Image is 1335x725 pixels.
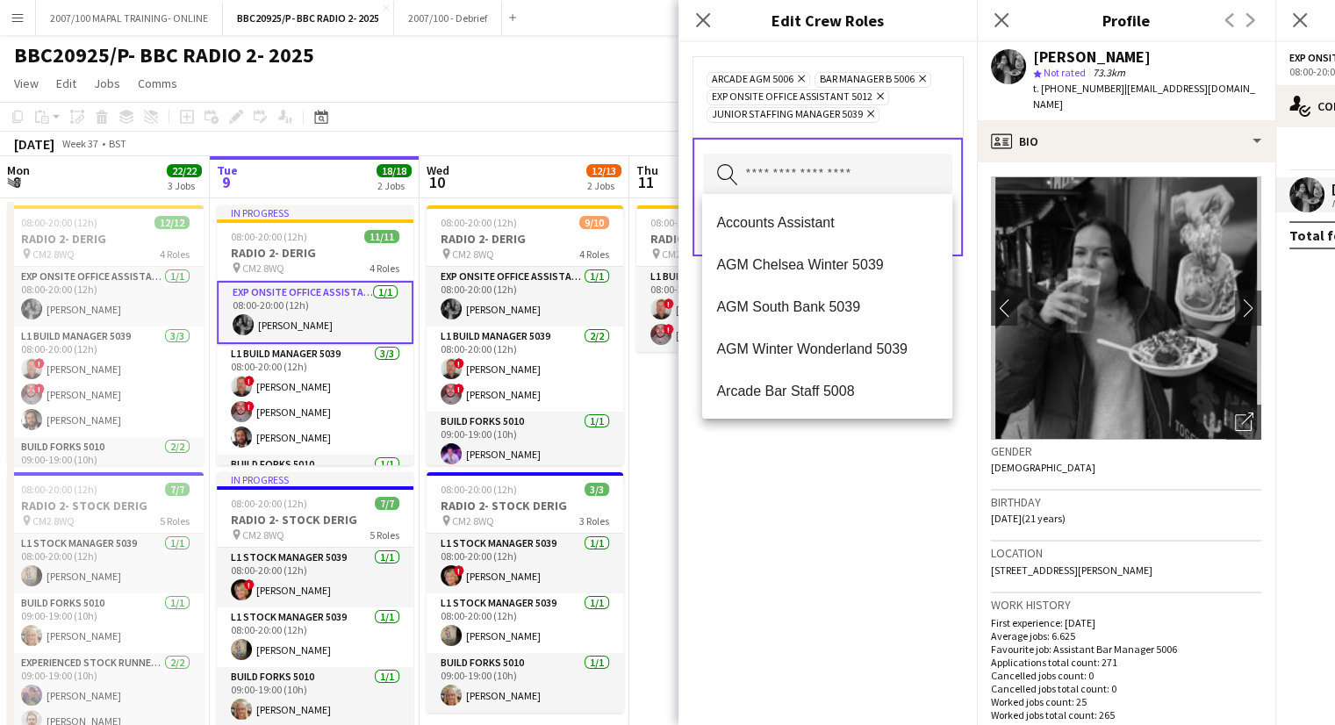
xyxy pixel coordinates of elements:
span: ! [244,579,255,590]
a: View [7,72,46,95]
span: 4 Roles [579,248,609,261]
app-card-role: Build Forks 50101/1 [217,455,413,514]
span: CM2 8WQ [452,514,494,528]
img: Crew avatar or photo [991,176,1261,440]
span: CM2 8WQ [242,262,284,275]
app-card-role: Exp Onsite Office Assistant 50121/108:00-20:00 (12h)[PERSON_NAME] [427,267,623,327]
span: Exp Onsite Office Assistant 5012 [712,90,872,104]
span: 11/11 [364,230,399,243]
div: 2 Jobs [587,179,621,192]
h3: Gender [991,443,1261,459]
span: ! [664,324,674,334]
span: [DEMOGRAPHIC_DATA] [991,461,1095,474]
app-card-role: L1 Build Manager 50392/208:00-20:00 (12h)![PERSON_NAME]![PERSON_NAME] [636,267,833,352]
span: 3/3 [585,483,609,496]
span: Edit [56,75,76,91]
span: Comms [138,75,177,91]
h3: RADIO 2- STOCK DERIG [427,498,623,513]
p: Worked jobs total count: 265 [991,708,1261,721]
h3: RADIO 2- STOCK DERIG [7,498,204,513]
span: Accounts Assistant [716,214,938,231]
h3: Edit Crew Roles [678,9,977,32]
span: 08:00-20:00 (12h) [231,230,307,243]
span: 9 [214,172,238,192]
app-card-role: Build Forks 50101/109:00-19:00 (10h)[PERSON_NAME] [7,593,204,653]
span: 08:00-20:00 (12h) [231,497,307,510]
app-card-role: Build Forks 50101/109:00-19:00 (10h)[PERSON_NAME] [427,653,623,713]
span: 9/10 [579,216,609,229]
span: 12/13 [586,164,621,177]
h3: RADIO 2- DERIG [7,231,204,247]
app-card-role: L1 Stock Manager 50391/108:00-20:00 (12h)[PERSON_NAME] [217,607,413,667]
span: CM2 8WQ [32,514,75,528]
button: BBC20925/P- BBC RADIO 2- 2025 [223,1,394,35]
span: 7/7 [165,483,190,496]
h3: Birthday [991,494,1261,510]
a: Edit [49,72,83,95]
span: AGM Winter Wonderland 5039 [716,341,938,357]
span: 12/12 [154,216,190,229]
span: Arcade AGM 5006 [712,73,793,87]
p: Average jobs: 6.625 [991,629,1261,642]
p: Favourite job: Assistant Bar Manager 5006 [991,642,1261,656]
span: 08:00-20:00 (12h) [441,216,517,229]
span: ! [664,298,674,309]
span: 3 Roles [579,514,609,528]
div: In progress [217,472,413,486]
span: CM2 8WQ [452,248,494,261]
div: In progress [217,205,413,219]
app-job-card: In progress08:00-20:00 (12h)11/11RADIO 2- DERIG CM2 8WQ4 RolesExp Onsite Office Assistant 50121/1... [217,205,413,465]
span: ! [34,384,45,394]
app-job-card: 08:00-20:00 (12h)12/12RADIO 2- DERIG CM2 8WQ4 RolesExp Onsite Office Assistant 50121/108:00-20:00... [7,205,204,465]
button: 2007/100 MAPAL TRAINING- ONLINE [36,1,223,35]
span: ! [454,384,464,394]
span: 5 Roles [370,528,399,542]
span: t. [PHONE_NUMBER] [1033,82,1124,95]
h3: RADIO 2- DERIG [217,245,413,261]
span: 10 [424,172,449,192]
app-card-role: Build Forks 50102/209:00-19:00 (10h) [7,437,204,522]
span: AGM South Bank 5039 [716,298,938,315]
span: 22/22 [167,164,202,177]
app-card-role: L1 Stock Manager 50391/108:00-20:00 (12h)![PERSON_NAME] [217,548,413,607]
span: Week 37 [58,137,102,150]
app-card-role: Exp Onsite Office Assistant 50121/108:00-20:00 (12h)[PERSON_NAME] [7,267,204,327]
span: Not rated [1044,66,1086,79]
span: Tue [217,162,238,178]
app-job-card: 08:00-20:00 (12h)2/2RADIO 2- DERIG CM2 8WQ1 RoleL1 Build Manager 50392/208:00-20:00 (12h)![PERSON... [636,205,833,352]
span: Wed [427,162,449,178]
span: 4 Roles [160,248,190,261]
span: ! [454,565,464,576]
div: 3 Jobs [168,179,201,192]
span: 08:00-20:00 (12h) [441,483,517,496]
h3: Work history [991,597,1261,613]
p: Cancelled jobs count: 0 [991,669,1261,682]
span: 7/7 [375,497,399,510]
a: Jobs [87,72,127,95]
span: 08:00-20:00 (12h) [21,216,97,229]
span: 5 Roles [160,514,190,528]
div: 08:00-20:00 (12h)3/3RADIO 2- STOCK DERIG CM2 8WQ3 RolesL1 Stock Manager 50391/108:00-20:00 (12h)!... [427,472,623,713]
h3: RADIO 2- STOCK DERIG [217,512,413,528]
span: Junior Staffing Manager 5039 [712,108,863,122]
app-card-role: Build Forks 50101/109:00-19:00 (10h)[PERSON_NAME] [427,412,623,471]
span: 08:00-20:00 (12h) [650,216,727,229]
div: 2 Jobs [377,179,411,192]
div: [DATE] [14,135,54,153]
span: ! [244,401,255,412]
span: Jobs [94,75,120,91]
span: 11 [634,172,658,192]
span: ! [244,376,255,386]
app-card-role: L1 Stock Manager 50391/108:00-20:00 (12h)[PERSON_NAME] [7,534,204,593]
span: [DATE] (21 years) [991,512,1066,525]
span: CM2 8WQ [32,248,75,261]
span: View [14,75,39,91]
app-job-card: 08:00-20:00 (12h)9/10RADIO 2- DERIG CM2 8WQ4 RolesExp Onsite Office Assistant 50121/108:00-20:00 ... [427,205,623,465]
div: [PERSON_NAME] [1033,49,1151,65]
app-card-role: Exp Onsite Office Assistant 50121/108:00-20:00 (12h)[PERSON_NAME] [217,281,413,344]
app-card-role: L1 Build Manager 50392/208:00-20:00 (12h)![PERSON_NAME]![PERSON_NAME] [427,327,623,412]
h3: RADIO 2- DERIG [427,231,623,247]
span: CM2 8WQ [242,528,284,542]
